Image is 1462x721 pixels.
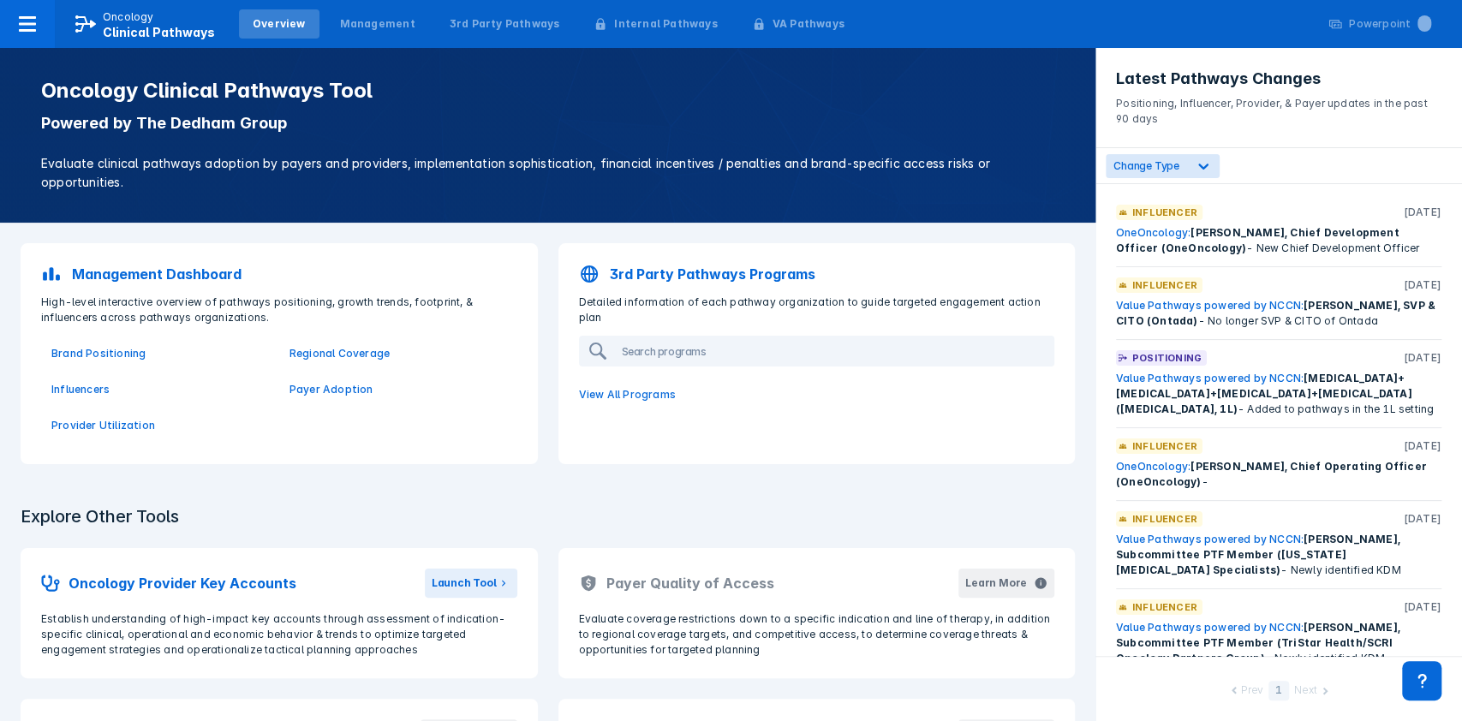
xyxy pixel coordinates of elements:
[615,337,1053,365] input: Search programs
[579,611,1055,658] p: Evaluate coverage restrictions down to a specific indication and line of therapy, in addition to ...
[1132,277,1197,293] p: Influencer
[1116,372,1304,384] a: Value Pathways powered by NCCN:
[1116,621,1304,634] a: Value Pathways powered by NCCN:
[41,79,1054,103] h1: Oncology Clinical Pathways Tool
[239,9,319,39] a: Overview
[1404,205,1441,220] p: [DATE]
[1116,226,1399,254] span: [PERSON_NAME], Chief Development Officer (OneOncology)
[1116,226,1190,239] a: OneOncology:
[1116,459,1441,490] div: -
[1241,682,1263,700] div: Prev
[1268,681,1289,700] div: 1
[1404,511,1441,527] p: [DATE]
[569,253,1065,295] a: 3rd Party Pathways Programs
[103,9,154,25] p: Oncology
[289,382,507,397] a: Payer Adoption
[606,573,774,593] h2: Payer Quality of Access
[1404,350,1441,366] p: [DATE]
[1402,661,1441,700] div: Contact Support
[69,573,296,593] h2: Oncology Provider Key Accounts
[41,611,517,658] p: Establish understanding of high-impact key accounts through assessment of indication-specific cli...
[425,569,517,598] button: Launch Tool
[1132,438,1197,454] p: Influencer
[1404,277,1441,293] p: [DATE]
[569,295,1065,325] p: Detailed information of each pathway organization to guide targeted engagement action plan
[773,16,844,32] div: VA Pathways
[1116,533,1304,545] a: Value Pathways powered by NCCN:
[72,264,242,284] p: Management Dashboard
[1404,438,1441,454] p: [DATE]
[1116,89,1441,127] p: Positioning, Influencer, Provider, & Payer updates in the past 90 days
[1116,532,1441,578] div: - Newly identified KDM
[1116,298,1441,329] div: - No longer SVP & CITO of Ontada
[51,346,269,361] a: Brand Positioning
[965,575,1027,591] div: Learn More
[614,16,717,32] div: Internal Pathways
[1116,620,1441,666] div: - Newly identified KDM
[289,346,507,361] a: Regional Coverage
[1116,371,1441,417] div: - Added to pathways in the 1L setting
[1116,533,1400,576] span: [PERSON_NAME], Subcommittee PTF Member ([US_STATE] [MEDICAL_DATA] Specialists)
[436,9,574,39] a: 3rd Party Pathways
[10,495,189,538] h3: Explore Other Tools
[1132,599,1197,615] p: Influencer
[569,377,1065,413] a: View All Programs
[1132,350,1202,366] p: Positioning
[432,575,497,591] div: Launch Tool
[51,418,269,433] a: Provider Utilization
[610,264,815,284] p: 3rd Party Pathways Programs
[326,9,429,39] a: Management
[1116,372,1412,415] span: [MEDICAL_DATA]+[MEDICAL_DATA]+[MEDICAL_DATA]+[MEDICAL_DATA] ([MEDICAL_DATA], 1L)
[340,16,415,32] div: Management
[1294,682,1316,700] div: Next
[51,382,269,397] a: Influencers
[31,253,528,295] a: Management Dashboard
[1132,205,1197,220] p: Influencer
[1116,69,1441,89] h3: Latest Pathways Changes
[1116,621,1400,664] span: [PERSON_NAME], Subcommittee PTF Member (TriStar Health/SCRI Oncology Partners Group)
[1349,16,1431,32] div: Powerpoint
[1404,599,1441,615] p: [DATE]
[41,154,1054,192] p: Evaluate clinical pathways adoption by payers and providers, implementation sophistication, finan...
[1116,225,1441,256] div: - New Chief Development Officer
[958,569,1054,598] button: Learn More
[1116,460,1427,488] span: [PERSON_NAME], Chief Operating Officer (OneOncology)
[1116,460,1190,473] a: OneOncology:
[253,16,306,32] div: Overview
[1116,299,1304,312] a: Value Pathways powered by NCCN:
[450,16,560,32] div: 3rd Party Pathways
[1113,159,1179,172] span: Change Type
[41,113,1054,134] p: Powered by The Dedham Group
[103,25,215,39] span: Clinical Pathways
[31,295,528,325] p: High-level interactive overview of pathways positioning, growth trends, footprint, & influencers ...
[1132,511,1197,527] p: Influencer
